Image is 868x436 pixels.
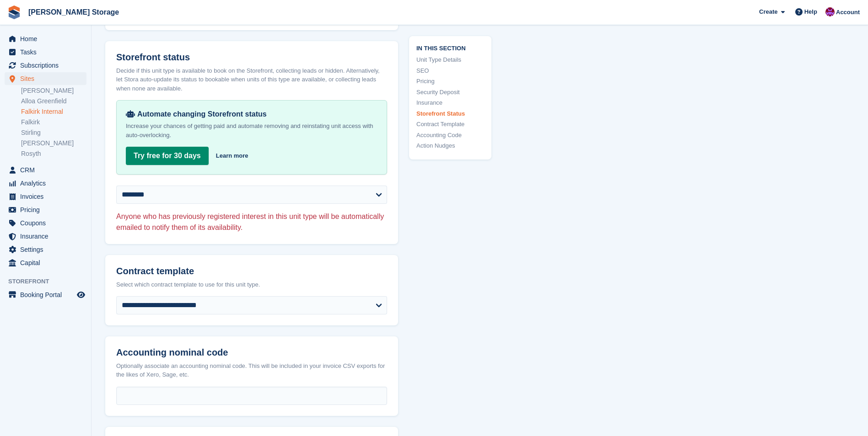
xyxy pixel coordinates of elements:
[116,211,387,233] p: Anyone who has previously registered interest in this unit type will be automatically emailed to ...
[20,217,75,229] span: Coupons
[416,130,484,139] a: Accounting Code
[116,347,387,358] h2: Accounting nominal code
[416,43,484,52] span: In this section
[416,66,484,75] a: SEO
[416,120,484,129] a: Contract Template
[126,147,209,165] a: Try free for 30 days
[416,98,484,107] a: Insurance
[5,190,86,203] a: menu
[21,118,86,127] a: Falkirk
[5,243,86,256] a: menu
[5,256,86,269] a: menu
[21,149,86,158] a: Rosyth
[21,139,86,148] a: [PERSON_NAME]
[116,66,387,93] div: Decide if this unit type is available to book on the Storefront, collecting leads or hidden. Alte...
[7,5,21,19] img: stora-icon-8386f47178a22dfd0bd8f6a31ec36ba5ce8667c1dd55bd0f319d3a0aa187defe.svg
[416,109,484,118] a: Storefront Status
[20,288,75,301] span: Booking Portal
[20,32,75,45] span: Home
[5,177,86,190] a: menu
[5,203,86,216] a: menu
[20,243,75,256] span: Settings
[21,86,86,95] a: [PERSON_NAME]
[416,55,484,64] a: Unit Type Details
[5,46,86,58] a: menu
[759,7,777,16] span: Create
[416,141,484,150] a: Action Nudges
[5,217,86,229] a: menu
[5,32,86,45] a: menu
[116,266,387,276] h2: Contract template
[21,97,86,106] a: Alloa Greenfield
[825,7,835,16] img: Audra Whitelaw
[5,288,86,301] a: menu
[21,128,86,137] a: Stirling
[75,289,86,300] a: Preview store
[116,362,387,379] div: Optionally associate an accounting nominal code. This will be included in your invoice CSV export...
[5,230,86,243] a: menu
[20,230,75,243] span: Insurance
[20,177,75,190] span: Analytics
[216,151,248,160] a: Learn more
[21,107,86,116] a: Falkirk Internal
[804,7,817,16] span: Help
[20,164,75,176] span: CRM
[416,77,484,86] a: Pricing
[20,203,75,216] span: Pricing
[20,256,75,269] span: Capital
[5,72,86,85] a: menu
[25,5,123,20] a: [PERSON_NAME] Storage
[416,87,484,96] a: Security Deposit
[116,280,387,289] div: Select which contract template to use for this unit type.
[5,164,86,176] a: menu
[8,277,91,286] span: Storefront
[20,59,75,72] span: Subscriptions
[5,59,86,72] a: menu
[20,190,75,203] span: Invoices
[116,52,387,63] h2: Storefront status
[126,110,377,119] div: Automate changing Storefront status
[836,8,860,17] span: Account
[126,122,377,140] p: Increase your chances of getting paid and automate removing and reinstating unit access with auto...
[20,46,75,58] span: Tasks
[20,72,75,85] span: Sites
